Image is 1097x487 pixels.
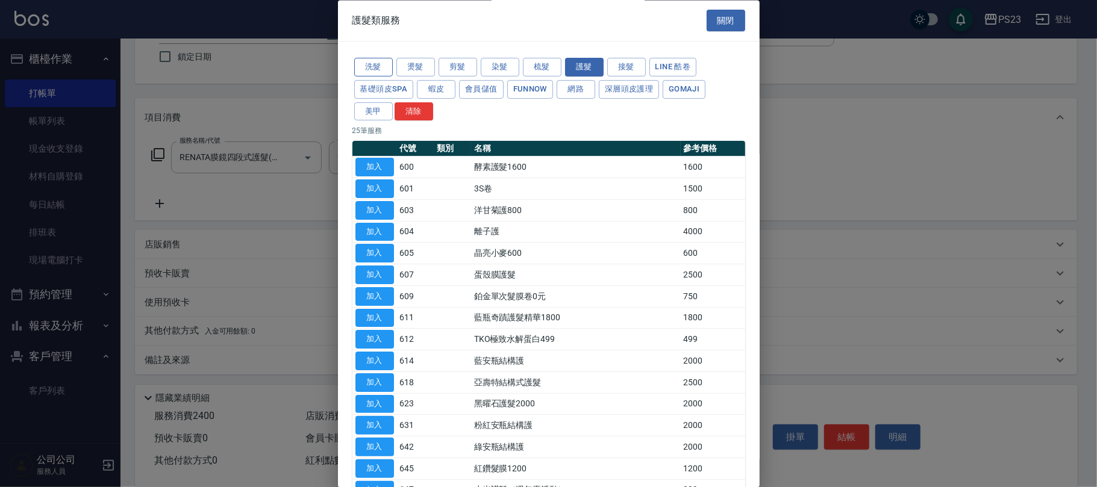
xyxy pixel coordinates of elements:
button: 護髮 [565,58,604,77]
button: 關閉 [707,10,745,32]
button: 染髮 [481,58,519,77]
td: 晶亮小麥600 [471,243,681,264]
button: 接髮 [607,58,646,77]
button: LINE 酷卷 [649,58,697,77]
button: 清除 [395,102,433,121]
td: 粉紅安瓶結構護 [471,415,681,436]
button: 加入 [355,330,394,349]
button: 加入 [355,395,394,414]
button: 洗髮 [354,58,393,77]
td: 607 [397,264,434,286]
td: 2000 [681,436,745,458]
td: 800 [681,200,745,222]
button: FUNNOW [507,80,553,99]
td: 600 [681,243,745,264]
td: 618 [397,372,434,394]
button: Gomaji [663,80,705,99]
button: 加入 [355,309,394,327]
td: 603 [397,200,434,222]
td: 750 [681,286,745,308]
td: 642 [397,436,434,458]
button: 剪髮 [439,58,477,77]
button: 加入 [355,223,394,241]
button: 加入 [355,266,394,285]
td: 2000 [681,415,745,436]
button: 加入 [355,244,394,263]
td: 綠安瓶結構護 [471,436,681,458]
td: 1800 [681,308,745,329]
td: 蛋殼膜護髮 [471,264,681,286]
td: 601 [397,178,434,200]
button: 加入 [355,459,394,478]
button: 深層頭皮護理 [599,80,659,99]
td: 612 [397,329,434,350]
button: 基礎頭皮SPA [354,80,414,99]
button: 加入 [355,373,394,392]
td: 離子護 [471,222,681,243]
th: 類別 [434,141,471,157]
td: 2500 [681,264,745,286]
td: 604 [397,222,434,243]
button: 美甲 [354,102,393,121]
td: 499 [681,329,745,350]
td: 黑曜石護髮2000 [471,394,681,415]
td: 631 [397,415,434,436]
td: 洋甘菊護800 [471,200,681,222]
td: 紅鑽髮膜1200 [471,458,681,480]
td: 605 [397,243,434,264]
td: 2500 [681,372,745,394]
td: 鉑金單次髮膜卷0元 [471,286,681,308]
button: 蝦皮 [417,80,455,99]
button: 網路 [557,80,595,99]
td: 酵素護髮1600 [471,157,681,178]
th: 代號 [397,141,434,157]
button: 梳髮 [523,58,561,77]
td: 藍瓶奇蹟護髮精華1800 [471,308,681,329]
td: 4000 [681,222,745,243]
button: 加入 [355,287,394,306]
td: 600 [397,157,434,178]
td: 3S卷 [471,178,681,200]
span: 護髮類服務 [352,14,401,26]
td: 藍安瓶結構護 [471,350,681,372]
td: 623 [397,394,434,415]
button: 會員儲值 [459,80,504,99]
p: 25 筆服務 [352,126,745,137]
td: 1600 [681,157,745,178]
td: 1500 [681,178,745,200]
td: 亞壽特結構式護髮 [471,372,681,394]
button: 燙髮 [396,58,435,77]
button: 加入 [355,417,394,435]
button: 加入 [355,201,394,220]
button: 加入 [355,180,394,199]
td: 609 [397,286,434,308]
button: 加入 [355,158,394,177]
td: 614 [397,350,434,372]
td: 2000 [681,350,745,372]
button: 加入 [355,352,394,371]
td: TKO極致水解蛋白499 [471,329,681,350]
td: 2000 [681,394,745,415]
td: 645 [397,458,434,480]
th: 參考價格 [681,141,745,157]
td: 611 [397,308,434,329]
button: 加入 [355,438,394,457]
td: 1200 [681,458,745,480]
th: 名稱 [471,141,681,157]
